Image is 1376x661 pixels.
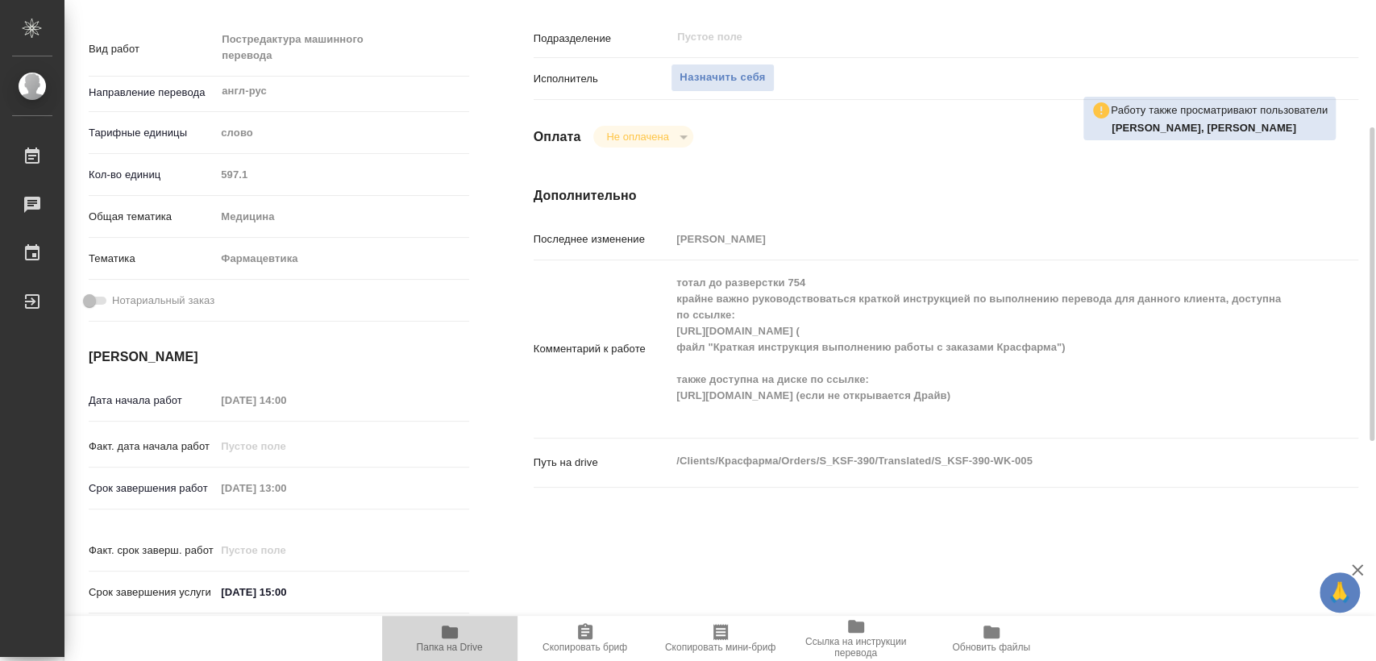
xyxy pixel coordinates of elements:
[924,616,1059,661] button: Обновить файлы
[653,616,788,661] button: Скопировать мини-бриф
[89,41,215,57] p: Вид работ
[534,31,671,47] p: Подразделение
[671,269,1289,426] textarea: тотал до разверстки 754 крайне важно руководствоваться краткой инструкцией по выполнению перевода...
[671,227,1289,251] input: Пустое поле
[1112,120,1328,136] p: Горшкова Валентина, Атминис Кристина
[534,455,671,471] p: Путь на drive
[518,616,653,661] button: Скопировать бриф
[798,636,914,659] span: Ссылка на инструкции перевода
[593,126,692,148] div: Не оплачена
[89,584,215,601] p: Срок завершения услуги
[89,393,215,409] p: Дата начала работ
[788,616,924,661] button: Ссылка на инструкции перевода
[215,434,356,458] input: Пустое поле
[671,64,774,92] button: Назначить себя
[89,167,215,183] p: Кол-во единиц
[534,71,671,87] p: Исполнитель
[680,69,765,87] span: Назначить себя
[89,480,215,497] p: Срок завершения работ
[601,130,673,143] button: Не оплачена
[89,439,215,455] p: Факт. дата начала работ
[1320,572,1360,613] button: 🙏
[215,119,468,147] div: слово
[215,538,356,562] input: Пустое поле
[382,616,518,661] button: Папка на Drive
[89,209,215,225] p: Общая тематика
[665,642,775,653] span: Скопировать мини-бриф
[417,642,483,653] span: Папка на Drive
[215,580,356,604] input: ✎ Введи что-нибудь
[1112,122,1296,134] b: [PERSON_NAME], [PERSON_NAME]
[215,203,468,231] div: Медицина
[89,251,215,267] p: Тематика
[676,27,1251,47] input: Пустое поле
[89,85,215,101] p: Направление перевода
[215,389,356,412] input: Пустое поле
[215,476,356,500] input: Пустое поле
[543,642,627,653] span: Скопировать бриф
[671,447,1289,475] textarea: /Clients/Красфарма/Orders/S_KSF-390/Translated/S_KSF-390-WK-005
[534,186,1358,206] h4: Дополнительно
[1111,102,1328,118] p: Работу также просматривают пользователи
[534,341,671,357] p: Комментарий к работе
[89,347,469,367] h4: [PERSON_NAME]
[534,231,671,247] p: Последнее изменение
[112,293,214,309] span: Нотариальный заказ
[952,642,1030,653] span: Обновить файлы
[215,245,468,272] div: Фармацевтика
[215,163,468,186] input: Пустое поле
[1326,576,1353,609] span: 🙏
[89,543,215,559] p: Факт. срок заверш. работ
[89,125,215,141] p: Тарифные единицы
[534,127,581,147] h4: Оплата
